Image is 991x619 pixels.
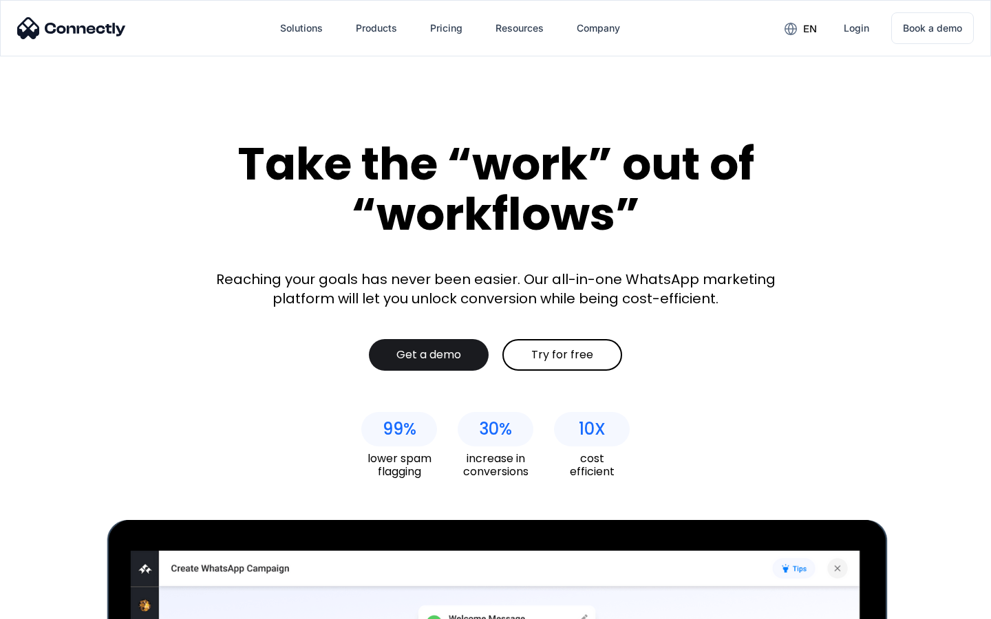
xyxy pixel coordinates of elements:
[502,339,622,371] a: Try for free
[579,420,606,439] div: 10X
[531,348,593,362] div: Try for free
[484,12,555,45] div: Resources
[14,595,83,614] aside: Language selected: English
[803,19,817,39] div: en
[577,19,620,38] div: Company
[356,19,397,38] div: Products
[28,595,83,614] ul: Language list
[554,452,630,478] div: cost efficient
[566,12,631,45] div: Company
[17,17,126,39] img: Connectly Logo
[383,420,416,439] div: 99%
[495,19,544,38] div: Resources
[844,19,869,38] div: Login
[280,19,323,38] div: Solutions
[430,19,462,38] div: Pricing
[479,420,512,439] div: 30%
[774,18,827,39] div: en
[206,270,785,308] div: Reaching your goals has never been easier. Our all-in-one WhatsApp marketing platform will let yo...
[419,12,473,45] a: Pricing
[458,452,533,478] div: increase in conversions
[369,339,489,371] a: Get a demo
[396,348,461,362] div: Get a demo
[361,452,437,478] div: lower spam flagging
[833,12,880,45] a: Login
[186,139,805,239] div: Take the “work” out of “workflows”
[345,12,408,45] div: Products
[269,12,334,45] div: Solutions
[891,12,974,44] a: Book a demo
